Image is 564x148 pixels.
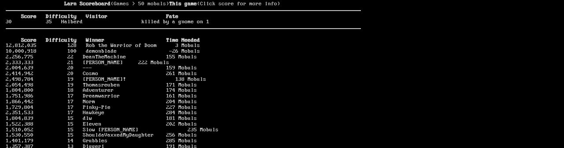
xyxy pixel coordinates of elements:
[6,59,169,66] a: 2,333,333 21 [PERSON_NAME] 222 Mobuls
[6,42,200,49] a: 12,812,035 128 Rob the Warrior of Doom 3 Mobuls
[6,132,197,138] a: 1,530,550 15 ShouldaVaxxedMyDaughter 256 Mobuls
[6,70,197,77] a: 2,414,942 20 Cosmo 261 Mobuls
[6,121,197,127] a: 1,522,388 15 Eleven 202 Mobuls
[6,98,197,105] a: 1,866,442 17 Norm 204 Mobuls
[21,13,178,20] b: Score Difficulty Visitor Fate
[6,54,197,60] a: 2,256,775 22 DeanTheMachine 155 Mobuls
[6,109,197,116] a: 2,351,533 17 Hawkeye 284 Mobuls
[6,1,361,141] larn: (Games > 50 mobuls) (Click score for more info) Click on a score for more information ---- Reload...
[6,48,200,54] a: 10,000,918 100 demonblade -26 Mobuls
[6,115,197,122] a: 1,804,839 15 dlw 181 Mobuls
[6,93,197,99] a: 1,751,986 17 Dreamwarrior 161 Mobuls
[6,65,197,71] a: 2,004,639 20 --- 159 Mobuls
[6,137,197,144] a: 1,401,179 14 Grubbles 285 Mobuls
[64,0,111,7] b: Larn Scoreboard
[6,76,206,83] a: 2,498,784 19 [PERSON_NAME]! 138 Mobuls
[6,82,197,88] a: 2,054,498 19 Thomasreuben 171 Mobuls
[6,87,197,94] a: 1,804,800 18 Adventurer 174 Mobuls
[6,18,209,25] a: 30 35 Halberd killed by a gnome on 1
[6,104,197,111] a: 1,729,804 17 Pinky-Pie 227 Mobuls
[169,0,197,7] b: This game
[6,126,219,133] a: 1,510,052 15 Slow [PERSON_NAME] 235 Mobuls
[21,37,200,43] b: Score Difficulty Winner Time Needed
